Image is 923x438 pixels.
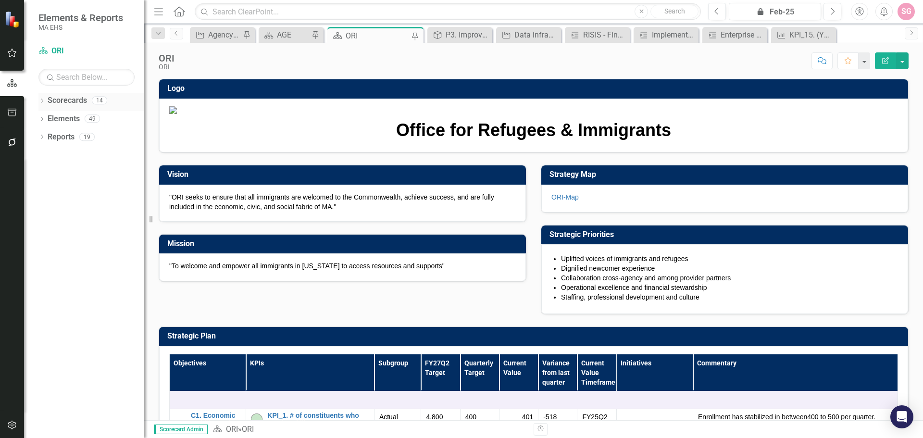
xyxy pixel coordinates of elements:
span: Enrollment has stabilized in between [698,413,807,421]
div: Open Intercom Messenger [890,405,913,428]
span: 400 [465,413,476,421]
span: 401 [522,412,533,422]
h3: Logo [167,84,903,93]
a: ORI-Map [551,193,579,201]
div: 49 [85,115,100,123]
td: Double-Click to Edit [499,409,538,430]
div: RISIS - Finalize recommendations for system upgrades [583,29,627,41]
td: Double-Click to Edit Right Click for Context Menu [246,409,374,430]
li: Staffing, professional development and culture [561,292,898,302]
img: ClearPoint Strategy [5,11,22,27]
a: KPI_1. # of constituents who receive skills assessment [267,412,369,427]
h3: Strategic Priorities [549,230,903,239]
span: Actual [379,412,416,422]
a: AGE [261,29,309,41]
button: Feb-25 [729,3,821,20]
a: Reports [48,132,75,143]
span: Scorecard Admin [154,425,208,434]
div: Data infrastructure [514,29,559,41]
small: MA EHS [38,24,123,31]
li: Collaboration cross-agency and among provider partners [561,273,898,283]
p: "To welcome and empower all immigrants in [US_STATE] to access resources and supports" [169,261,516,271]
button: SG [898,3,915,20]
span: 4,800 [426,413,443,421]
li: Operational excellence and financial stewardship [561,283,898,292]
div: 19 [79,133,95,141]
a: ORI [226,425,238,434]
div: AGE [277,29,309,41]
div: » [212,424,526,435]
strong: Office for Refugees & Immigrants [396,120,671,140]
div: Agency Readiness for an Aging Population [208,29,240,41]
div: Enterprise Client Management System (Salesforce) [721,29,765,41]
a: P3. Improve technology and IT infrastructure, including data analytics and capabilities [430,29,490,41]
div: ORI [346,30,409,42]
a: Scorecards [48,95,87,106]
a: C1. Economic stability and well-being [191,412,241,434]
img: Not Defined [175,417,186,429]
button: Search [650,5,698,18]
div: 14 [92,97,107,105]
span: -518 [543,413,557,421]
li: Uplifted voices of immigrants and refugees [561,254,898,263]
div: ORI [159,53,175,63]
a: Implement upgrades to existing database system [636,29,696,41]
div: Implement upgrades to existing database system [652,29,696,41]
h3: Strategy Map [549,170,903,179]
h3: Mission [167,239,521,248]
div: FY25Q2 [582,412,611,422]
div: KPI_15. (Y/N) Data system implementation [789,29,834,41]
p: "ORI seeks to ensure that all immigrants are welcomed to the Commonwealth, achieve success, and a... [169,192,516,212]
a: Agency Readiness for an Aging Population [192,29,240,41]
a: Elements [48,113,80,125]
td: Double-Click to Edit [374,409,421,430]
h3: Strategic Plan [167,332,903,340]
li: Dignified newcomer experience [561,263,898,273]
input: Search ClearPoint... [195,3,701,20]
div: P3. Improve technology and IT infrastructure, including data analytics and capabilities [446,29,490,41]
span: Search [664,7,685,15]
div: Feb-25 [732,6,818,18]
img: Document.png [169,106,898,114]
td: Double-Click to Edit [693,409,898,430]
div: ORI [242,425,254,434]
h3: Vision [167,170,521,179]
a: Data infrastructure [499,29,559,41]
a: KPI_15. (Y/N) Data system implementation [773,29,834,41]
span: 400 to 500 per quarter. [807,413,875,421]
div: ORI [159,63,175,71]
img: On-track [251,413,262,425]
a: Enterprise Client Management System (Salesforce) [705,29,765,41]
span: Elements & Reports [38,12,123,24]
a: RISIS - Finalize recommendations for system upgrades [567,29,627,41]
a: ORI [38,46,135,57]
input: Search Below... [38,69,135,86]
